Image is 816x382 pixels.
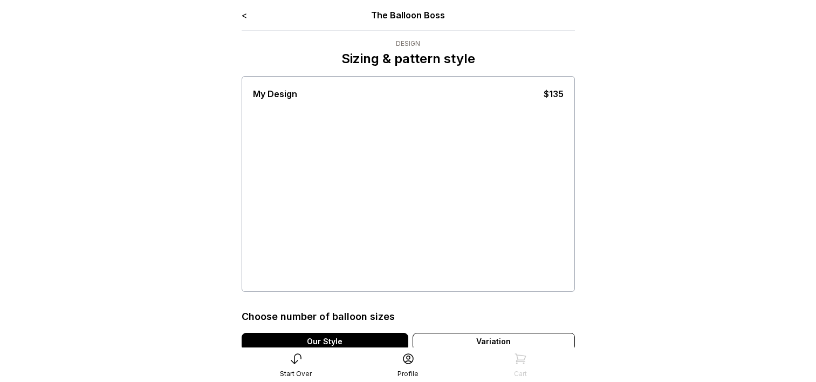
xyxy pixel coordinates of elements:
[253,87,297,100] div: My Design
[242,10,247,21] a: <
[397,370,419,378] div: Profile
[341,39,475,48] div: Design
[242,309,395,324] div: Choose number of balloon sizes
[280,370,312,378] div: Start Over
[341,50,475,67] p: Sizing & pattern style
[514,370,527,378] div: Cart
[544,87,564,100] div: $135
[308,9,508,22] div: The Balloon Boss
[242,333,408,350] div: Our Style
[413,333,575,350] div: Variation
